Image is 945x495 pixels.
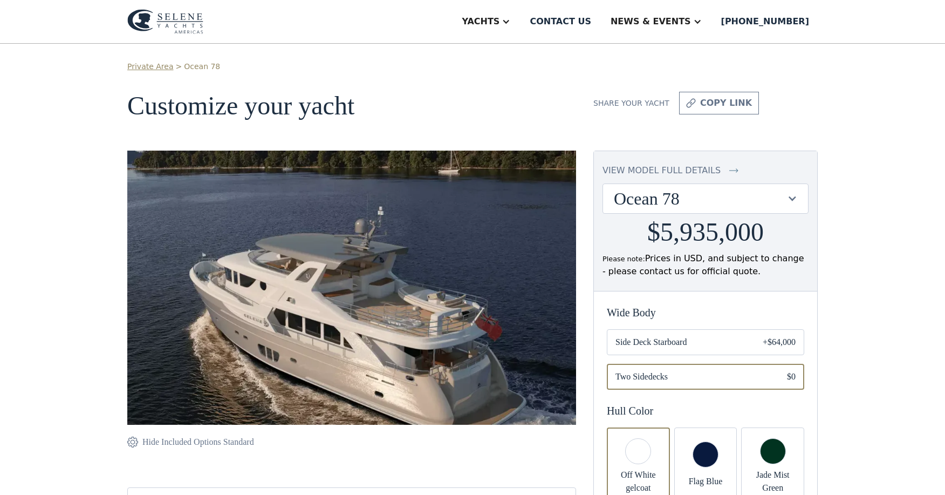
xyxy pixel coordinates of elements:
[593,98,669,109] div: Share your yacht
[686,97,696,110] img: icon
[127,61,173,72] a: Private Area
[127,436,254,449] a: Hide Included Options Standard
[647,218,764,247] h2: $5,935,000
[787,370,796,383] div: $0
[175,61,182,72] div: >
[615,469,661,494] span: Off White gelcoat
[750,469,796,494] span: Jade Mist Green
[729,164,738,177] img: icon
[462,15,499,28] div: Yachts
[615,336,745,349] span: Side Deck Starboard
[602,255,645,263] span: Please note:
[530,15,591,28] div: Contact us
[142,436,254,449] div: Hide Included Options Standard
[127,92,576,120] h1: Customize your yacht
[602,164,721,177] div: view model full details
[127,436,138,449] img: icon
[603,184,808,213] div: Ocean 78
[611,15,691,28] div: News & EVENTS
[602,164,809,177] a: view model full details
[127,9,203,34] img: logo
[721,15,809,28] div: [PHONE_NUMBER]
[700,97,752,110] div: copy link
[602,252,809,278] div: Prices in USD, and subject to change - please contact us for official quote.
[184,61,220,72] a: Ocean 78
[615,370,770,383] span: Two Sidedecks
[679,92,759,114] a: copy link
[683,475,729,488] span: Flag Blue
[763,336,796,349] div: +$64,000
[614,188,786,209] div: Ocean 78
[607,304,804,321] div: Wide Body
[607,403,804,419] div: Hull Color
